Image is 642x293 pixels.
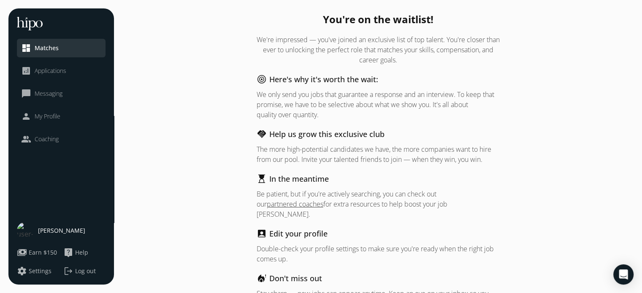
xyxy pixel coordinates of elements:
[269,228,328,239] h2: Edit your profile
[269,73,378,85] h2: Here's why it's worth the wait:
[21,89,101,99] a: chat_bubble_outlineMessaging
[63,266,106,276] button: logoutLog out
[257,273,267,283] span: emergency_heat
[21,111,31,121] span: person
[257,129,267,139] span: handshake
[257,174,267,184] span: hourglass_top
[257,189,500,219] p: Be patient, but if you're actively searching, you can check out our for extra resources to help b...
[21,134,31,144] span: people
[257,35,500,65] p: We're impressed — you've joined an exclusive list of top talent. You're closer than ever to unloc...
[269,173,329,185] h2: In the meantime
[35,112,60,121] span: My Profile
[21,43,31,53] span: dashboard
[29,248,57,257] span: Earn $150
[257,89,500,120] p: We only send you jobs that guarantee a response and an interview. To keep that promise, we have t...
[35,67,66,75] span: Applications
[257,144,500,164] p: The more high-potential candidates we have, the more companies want to hire from our pool. Invite...
[21,43,101,53] a: dashboardMatches
[17,266,59,276] a: settingsSettings
[17,247,57,258] button: paymentsEarn $150
[17,222,34,239] img: user-photo
[17,266,27,276] span: settings
[17,266,51,276] button: settingsSettings
[269,128,385,140] h2: Help us grow this exclusive club
[29,267,51,275] span: Settings
[257,244,500,264] p: Double-check your profile settings to make sure you're ready when the right job comes up.
[75,267,96,275] span: Log out
[21,134,101,144] a: peopleCoaching
[63,247,73,258] span: live_help
[21,89,31,99] span: chat_bubble_outline
[17,247,27,258] span: payments
[21,66,31,76] span: analytics
[17,247,59,258] a: paymentsEarn $150
[269,272,322,284] h2: Don't miss out
[613,264,634,285] div: Open Intercom Messenger
[21,111,101,121] a: personMy Profile
[35,44,59,52] span: Matches
[257,13,500,26] h2: You're on the waitlist!
[17,17,43,30] img: hh-logo-white
[21,66,101,76] a: analyticsApplications
[38,226,85,235] span: [PERSON_NAME]
[75,248,88,257] span: Help
[63,266,73,276] span: logout
[35,89,62,98] span: Messaging
[257,74,267,84] span: target
[35,135,59,143] span: Coaching
[63,247,106,258] a: live_helpHelp
[257,228,267,239] span: account_box
[63,247,88,258] button: live_helpHelp
[267,199,323,209] a: partnered coaches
